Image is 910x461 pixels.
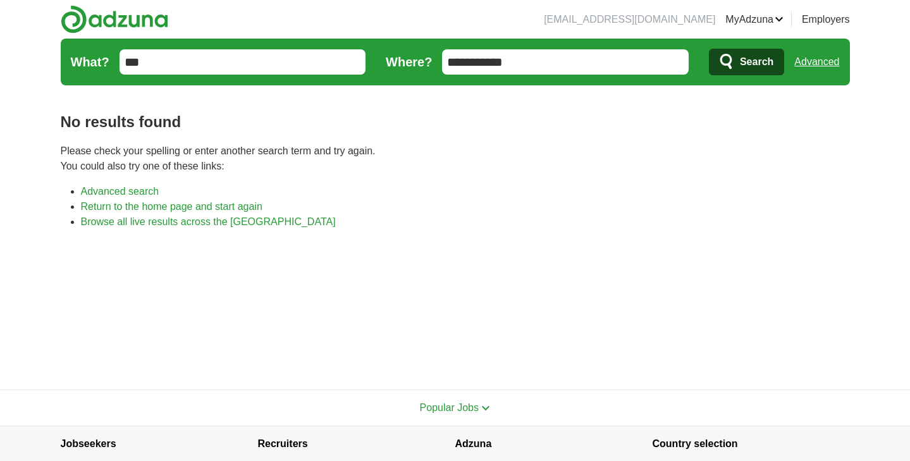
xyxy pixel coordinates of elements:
a: Browse all live results across the [GEOGRAPHIC_DATA] [81,216,336,227]
a: Employers [802,12,850,27]
li: [EMAIL_ADDRESS][DOMAIN_NAME] [544,12,715,27]
button: Search [709,49,784,75]
img: Adzuna logo [61,5,168,34]
h1: No results found [61,111,850,133]
label: What? [71,52,109,71]
a: Return to the home page and start again [81,201,262,212]
img: toggle icon [481,405,490,411]
span: Search [740,49,773,75]
iframe: Ads by Google [61,240,850,369]
a: Advanced [794,49,839,75]
a: MyAdzuna [725,12,784,27]
p: Please check your spelling or enter another search term and try again. You could also try one of ... [61,144,850,174]
label: Where? [386,52,432,71]
a: Advanced search [81,186,159,197]
span: Popular Jobs [420,402,479,413]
